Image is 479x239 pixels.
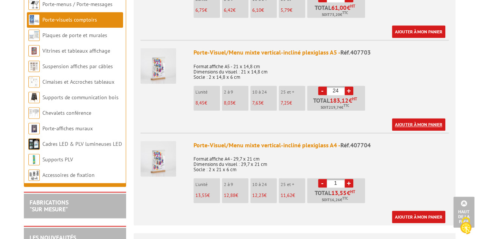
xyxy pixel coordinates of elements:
[252,192,264,198] span: 12,23
[28,30,40,41] img: Plaques de porte et murales
[345,179,353,187] a: +
[352,96,357,102] sup: HT
[195,8,220,13] p: €
[195,100,204,106] span: 8,45
[330,97,349,103] span: 183,12
[42,47,110,54] a: Vitrines et tableaux affichage
[193,59,449,80] p: Format affiche A5 - 21 x 14,8 cm Dimensions du visuel : 21 x 14,8 cm Socle : 2 x 14,8 x 6 cm
[28,154,40,165] img: Supports PLV
[42,172,95,178] a: Accessoires de fixation
[28,45,40,56] img: Vitrines et tableaux affichage
[340,48,371,56] span: Réf.407703
[252,100,277,106] p: €
[42,125,93,132] a: Porte-affiches muraux
[350,189,355,194] sup: HT
[195,7,204,13] span: 6,75
[195,182,220,187] p: L'unité
[42,16,97,23] a: Porte-visuels comptoirs
[28,14,40,25] img: Porte-visuels comptoirs
[252,100,261,106] span: 7,63
[321,105,349,111] span: Soit €
[224,182,248,187] p: 2 à 9
[309,190,365,203] p: Total
[252,8,277,13] p: €
[281,192,292,198] span: 11,62
[42,1,112,8] a: Porte-menus / Porte-messages
[309,5,365,18] p: Total
[42,109,91,116] a: Chevalets conférence
[42,32,107,39] a: Plaques de porte et murales
[28,107,40,119] img: Chevalets conférence
[281,100,305,106] p: €
[28,123,40,134] img: Porte-affiches muraux
[281,193,305,198] p: €
[349,97,352,103] span: €
[193,48,449,57] div: Porte-Visuel/Menu mixte vertical-incliné plexiglass A5 -
[330,197,340,203] span: 16,26
[281,182,305,187] p: 25 et +
[281,7,290,13] span: 5,79
[42,78,114,85] a: Cimaises et Accroches tableaux
[345,86,353,95] a: +
[309,97,365,111] p: Total
[195,89,220,95] p: L'unité
[318,86,327,95] a: -
[252,182,277,187] p: 10 à 24
[42,141,122,147] a: Cadres LED & PLV lumineuses LED
[318,179,327,187] a: -
[42,63,113,70] a: Suspension affiches par câbles
[42,156,73,163] a: Supports PLV
[28,138,40,150] img: Cadres LED & PLV lumineuses LED
[195,193,220,198] p: €
[28,61,40,72] img: Suspension affiches par câbles
[329,105,341,111] span: 219,74
[224,100,233,106] span: 8,03
[452,213,479,239] button: Cookies (fenêtre modale)
[342,11,348,15] sup: TTC
[350,3,355,9] sup: HT
[347,5,350,11] span: €
[392,211,445,223] a: Ajouter à mon panier
[343,103,349,108] sup: TTC
[42,94,119,101] a: Supports de communication bois
[252,193,277,198] p: €
[342,196,348,200] sup: TTC
[252,89,277,95] p: 10 à 24
[30,198,69,213] a: FABRICATIONS"Sur Mesure"
[322,12,348,18] span: Soit €
[195,192,207,198] span: 13,55
[347,190,350,196] span: €
[224,8,248,13] p: €
[340,141,371,149] span: Réf.407704
[224,100,248,106] p: €
[453,197,474,228] a: Haut de la page
[331,190,347,196] span: 13,55
[456,216,475,235] img: Cookies (fenêtre modale)
[252,7,261,13] span: 6,10
[330,12,340,18] span: 73,20
[193,141,449,150] div: Porte-Visuel/Menu mixte vertical-incliné plexiglass A4 -
[224,192,236,198] span: 12,88
[281,8,305,13] p: €
[193,151,449,172] p: Format affiche A4 - 29,7 x 21 cm Dimensions du visuel : 29,7 x 21 cm Socle : 2 x 21 x 6 cm
[28,169,40,181] img: Accessoires de fixation
[140,48,176,84] img: Porte-Visuel/Menu mixte vertical-incliné plexiglass A5
[28,76,40,87] img: Cimaises et Accroches tableaux
[322,197,348,203] span: Soit €
[224,89,248,95] p: 2 à 9
[195,100,220,106] p: €
[392,118,445,131] a: Ajouter à mon panier
[331,5,347,11] span: 61,00
[28,92,40,103] img: Supports de communication bois
[224,193,248,198] p: €
[392,25,445,38] a: Ajouter à mon panier
[224,7,233,13] span: 6,42
[281,100,289,106] span: 7,25
[140,141,176,177] img: Porte-Visuel/Menu mixte vertical-incliné plexiglass A4
[281,89,305,95] p: 25 et +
